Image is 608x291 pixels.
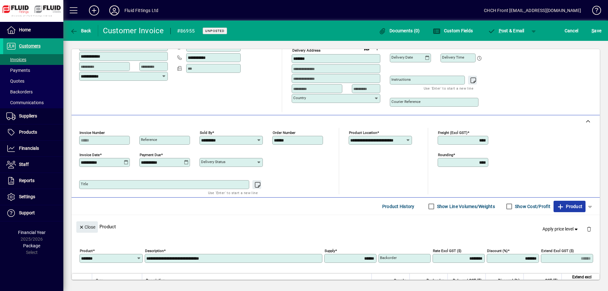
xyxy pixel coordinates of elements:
[201,160,225,164] mat-label: Delivery status
[541,249,574,253] mat-label: Extend excl GST ($)
[484,25,528,36] button: Post & Email
[23,243,40,248] span: Package
[3,108,63,124] a: Suppliers
[380,201,417,212] button: Product History
[3,124,63,140] a: Products
[362,43,372,53] a: View on map
[141,137,157,142] mat-label: Reference
[581,221,597,237] button: Delete
[438,153,453,157] mat-label: Rounding
[19,113,37,118] span: Suppliers
[3,65,63,76] a: Payments
[6,68,30,73] span: Payments
[145,249,164,253] mat-label: Description
[488,28,524,33] span: ost & Email
[487,249,508,253] mat-label: Discount (%)
[379,28,420,33] span: Documents (0)
[6,100,44,105] span: Communications
[103,26,164,36] div: Customer Invoice
[590,25,603,36] button: Save
[3,97,63,108] a: Communications
[566,274,592,288] span: Extend excl GST ($)
[19,178,35,183] span: Reports
[79,222,95,232] span: Close
[391,55,413,60] mat-label: Delivery date
[484,5,581,16] div: CHCH Front [EMAIL_ADDRESS][DOMAIN_NAME]
[79,153,100,157] mat-label: Invoice date
[96,277,104,284] span: Item
[293,96,306,100] mat-label: Country
[545,277,558,284] span: GST ($)
[325,249,335,253] mat-label: Supply
[3,54,63,65] a: Invoices
[3,205,63,221] a: Support
[3,189,63,205] a: Settings
[349,130,377,135] mat-label: Product location
[19,130,37,135] span: Products
[554,201,586,212] button: Product
[3,86,63,97] a: Backorders
[6,89,33,94] span: Backorders
[3,173,63,189] a: Reports
[76,221,98,233] button: Close
[565,26,579,36] span: Cancel
[453,277,482,284] span: Rate excl GST ($)
[200,130,212,135] mat-label: Sold by
[19,146,39,151] span: Financials
[140,153,161,157] mat-label: Payment due
[205,29,225,33] span: Unposted
[124,5,158,16] div: Fluid Fittings Ltd
[72,215,600,238] div: Product
[104,5,124,16] button: Profile
[19,27,31,32] span: Home
[442,55,464,60] mat-label: Delivery time
[391,77,411,82] mat-label: Instructions
[3,22,63,38] a: Home
[431,25,474,36] button: Custom Fields
[81,182,88,186] mat-label: Title
[498,277,520,284] span: Discount (%)
[438,130,467,135] mat-label: Freight (excl GST)
[433,28,473,33] span: Custom Fields
[433,249,461,253] mat-label: Rate excl GST ($)
[499,28,502,33] span: P
[19,194,35,199] span: Settings
[372,43,382,54] button: Choose address
[427,277,444,284] span: Backorder
[19,43,41,48] span: Customers
[514,203,550,210] label: Show Cost/Profit
[3,141,63,156] a: Financials
[540,224,582,235] button: Apply price level
[146,277,165,284] span: Description
[84,5,104,16] button: Add
[6,57,26,62] span: Invoices
[382,201,415,212] span: Product History
[63,25,98,36] app-page-header-button: Back
[273,130,295,135] mat-label: Order number
[79,130,105,135] mat-label: Invoice number
[68,25,93,36] button: Back
[3,76,63,86] a: Quotes
[6,79,24,84] span: Quotes
[18,230,46,235] span: Financial Year
[3,157,63,173] a: Staff
[19,162,29,167] span: Staff
[436,203,495,210] label: Show Line Volumes/Weights
[80,249,93,253] mat-label: Product
[75,224,99,230] app-page-header-button: Close
[377,25,421,36] button: Documents (0)
[592,26,601,36] span: ave
[557,201,582,212] span: Product
[177,26,195,36] div: #86955
[70,28,91,33] span: Back
[424,85,473,92] mat-hint: Use 'Enter' to start a new line
[380,256,397,260] mat-label: Backorder
[542,226,579,232] span: Apply price level
[581,226,597,232] app-page-header-button: Delete
[563,25,580,36] button: Cancel
[394,277,406,284] span: Supply
[391,99,421,104] mat-label: Courier Reference
[19,210,35,215] span: Support
[208,189,258,196] mat-hint: Use 'Enter' to start a new line
[592,28,594,33] span: S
